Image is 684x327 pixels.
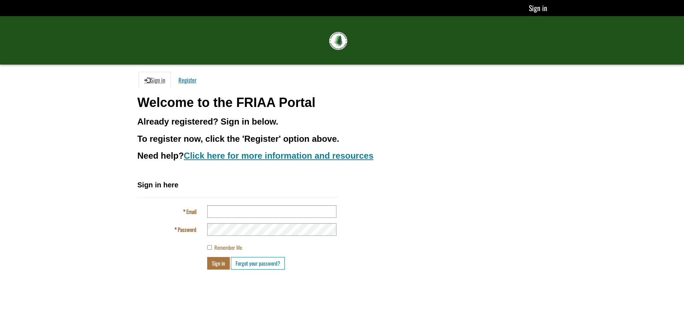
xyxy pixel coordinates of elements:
span: Password [178,225,196,233]
a: Sign in [529,3,547,13]
span: Remember Me [214,243,242,251]
span: Sign in here [138,181,178,189]
input: Remember Me [207,245,212,250]
button: Sign in [207,257,230,270]
a: Click here for more information and resources [184,151,373,160]
h3: Need help? [138,151,547,160]
a: Forgot your password? [231,257,285,270]
h3: Already registered? Sign in below. [138,117,547,126]
a: Sign in [139,72,171,88]
img: FRIAA Submissions Portal [329,32,347,50]
h3: To register now, click the 'Register' option above. [138,134,547,144]
span: Email [186,207,196,215]
h1: Welcome to the FRIAA Portal [138,95,547,110]
a: Register [173,72,202,88]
